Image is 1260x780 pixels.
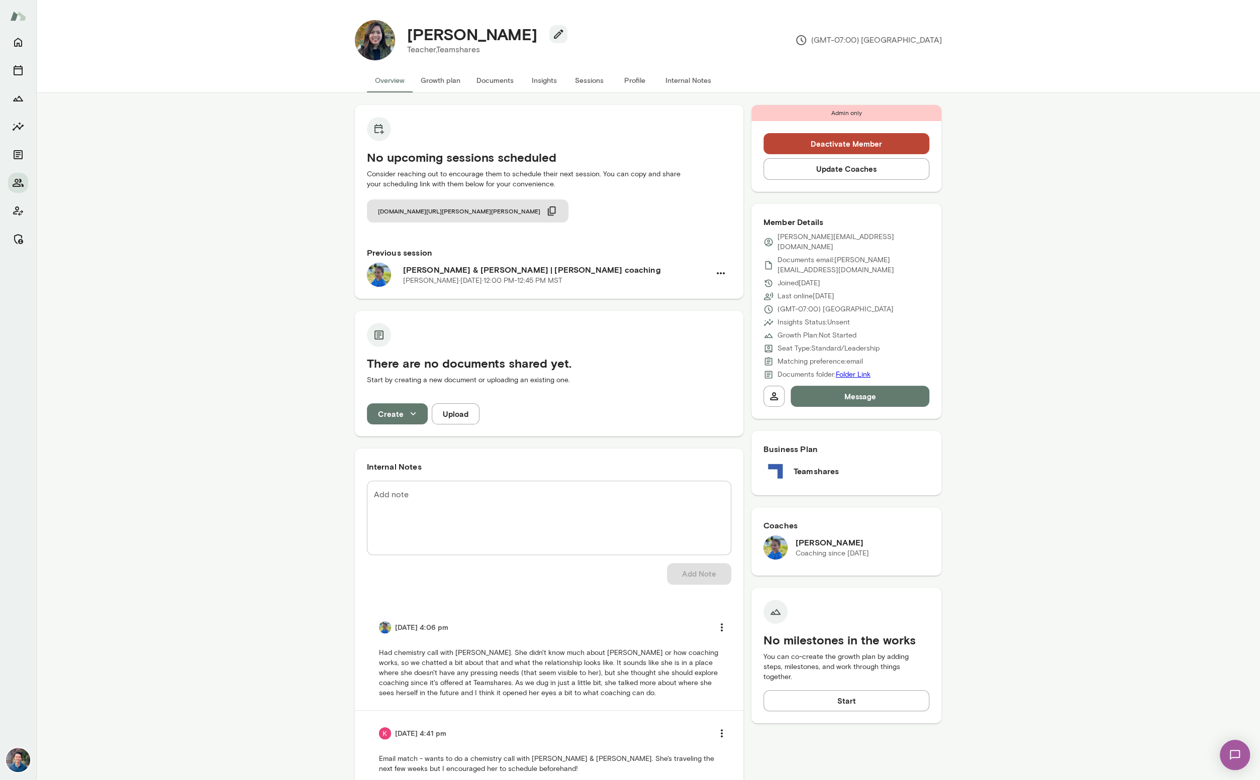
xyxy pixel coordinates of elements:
[367,247,731,259] h6: Previous session
[379,727,391,739] img: Kya Fee
[367,461,731,473] h6: Internal Notes
[379,648,719,698] p: Had chemistry call with [PERSON_NAME]. She didn't know much about [PERSON_NAME] or how coaching w...
[403,276,562,286] p: [PERSON_NAME] · [DATE] · 12:00 PM-12:45 PM MST
[6,748,30,772] img: Alex Yu
[778,330,856,341] p: Growth Plan: Not Started
[763,133,930,154] button: Deactivate Member
[778,278,820,288] p: Joined [DATE]
[836,370,870,379] a: Folder Link
[763,535,788,560] img: Lauren Gambee
[795,34,942,46] p: (GMT-07:00) [GEOGRAPHIC_DATA]
[8,88,28,108] button: Growth Plan
[763,443,930,455] h6: Business Plan
[8,229,28,249] button: Manage
[367,403,428,424] button: Create
[367,169,731,189] p: Consider reaching out to encourage them to schedule their next session. You can copy and share yo...
[8,201,28,221] button: Client app
[10,7,26,26] img: Mento
[778,232,930,252] p: [PERSON_NAME][EMAIL_ADDRESS][DOMAIN_NAME]
[378,207,540,215] span: [DOMAIN_NAME][URL][PERSON_NAME][PERSON_NAME]
[367,68,413,92] button: Overview
[567,68,612,92] button: Sessions
[763,690,930,711] button: Start
[778,317,850,327] p: Insights Status: Unsent
[8,32,28,52] button: Home
[778,344,880,354] p: Seat Type: Standard/Leadership
[379,754,719,774] p: Email match - wants to do a chemistry call with [PERSON_NAME] & [PERSON_NAME]. She's traveling th...
[791,386,930,407] button: Message
[763,216,930,228] h6: Member Details
[403,264,710,276] h6: [PERSON_NAME] & [PERSON_NAME] | [PERSON_NAME] coaching
[413,68,468,92] button: Growth plan
[778,304,894,314] p: (GMT-07:00) [GEOGRAPHIC_DATA]
[522,68,567,92] button: Insights
[763,158,930,179] button: Update Coaches
[778,291,834,301] p: Last online [DATE]
[751,105,942,121] div: Admin only
[778,370,870,380] p: Documents folder:
[657,68,719,92] button: Internal Notes
[763,652,930,682] p: You can co-create the growth plan by adding steps, milestones, and work through things together.
[367,149,731,165] h5: No upcoming sessions scheduled
[468,68,522,92] button: Documents
[778,255,930,275] p: Documents email: [PERSON_NAME][EMAIL_ADDRESS][DOMAIN_NAME]
[355,20,395,60] img: Kimberly Yao
[711,723,732,744] button: more
[407,44,559,56] p: Teacher, Teamshares
[432,403,479,424] button: Upload
[8,145,28,165] button: Documents
[395,622,448,632] h6: [DATE] 4:06 pm
[367,355,731,371] h5: There are no documents shared yet.
[796,536,869,548] h6: [PERSON_NAME]
[367,375,731,385] p: Start by creating a new document or uploading an existing one.
[711,617,732,638] button: more
[407,25,537,44] h4: [PERSON_NAME]
[8,173,28,193] button: Members
[763,519,930,531] h6: Coaches
[612,68,657,92] button: Profile
[778,357,863,367] p: Matching preference: email
[8,117,28,137] button: Insights
[379,621,391,633] img: Lauren Gambee
[367,199,568,222] button: [DOMAIN_NAME][URL][PERSON_NAME][PERSON_NAME]
[794,465,839,477] h6: Teamshares
[8,60,28,80] button: Sessions
[796,548,869,559] p: Coaching since [DATE]
[763,632,930,648] h5: No milestones in the works
[395,728,446,738] h6: [DATE] 4:41 pm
